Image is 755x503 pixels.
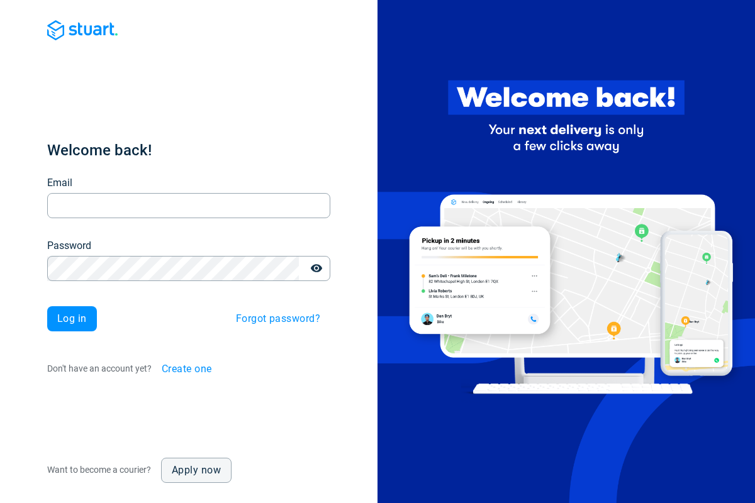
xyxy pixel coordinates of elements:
[152,357,222,382] button: Create one
[47,140,330,160] h1: Welcome back!
[172,465,221,475] span: Apply now
[226,306,330,331] button: Forgot password?
[162,364,212,374] span: Create one
[57,314,87,324] span: Log in
[47,175,72,191] label: Email
[47,20,118,40] img: Blue logo
[161,458,232,483] a: Apply now
[47,238,91,253] label: Password
[236,314,320,324] span: Forgot password?
[47,465,151,475] span: Want to become a courier?
[47,306,97,331] button: Log in
[47,363,152,373] span: Don't have an account yet?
